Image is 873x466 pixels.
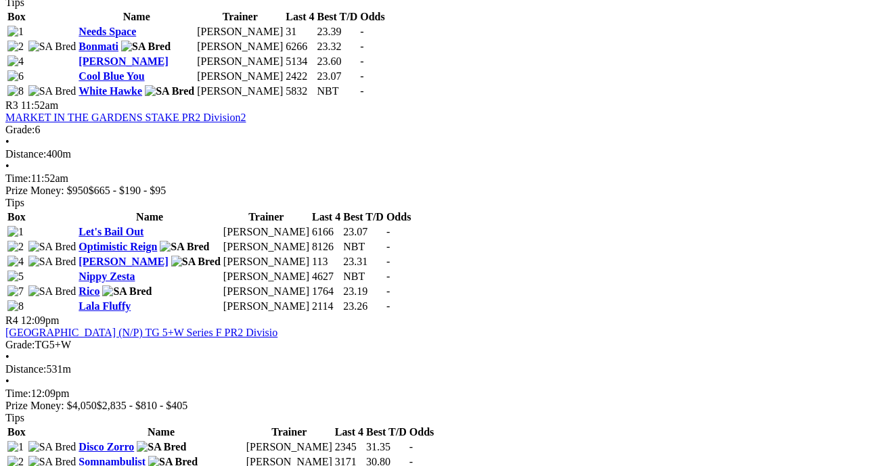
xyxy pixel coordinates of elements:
span: $2,835 - $810 - $405 [97,400,188,411]
th: Trainer [246,425,333,439]
th: Name [78,425,244,439]
span: Tips [5,197,24,208]
span: Distance: [5,363,46,375]
span: • [5,136,9,147]
td: 113 [311,255,341,269]
span: • [5,351,9,363]
td: 23.07 [317,70,359,83]
div: 6 [5,124,868,136]
th: Name [78,10,195,24]
a: [PERSON_NAME] [79,55,168,67]
th: Trainer [196,10,284,24]
a: Optimistic Reign [79,241,157,252]
div: TG5+W [5,339,868,351]
th: Last 4 [334,425,364,439]
img: SA Bred [28,241,76,253]
img: 4 [7,55,24,68]
span: - [360,41,363,52]
span: R4 [5,314,18,326]
img: 6 [7,70,24,83]
img: SA Bred [137,441,186,453]
span: 11:52am [21,99,58,111]
div: 400m [5,148,868,160]
td: [PERSON_NAME] [223,240,310,254]
a: Bonmati [79,41,118,52]
img: SA Bred [28,85,76,97]
td: [PERSON_NAME] [196,25,284,39]
div: 531m [5,363,868,375]
td: [PERSON_NAME] [196,55,284,68]
td: 2114 [311,300,341,313]
a: Nippy Zesta [79,271,135,282]
td: [PERSON_NAME] [223,300,310,313]
a: Rico [79,285,99,297]
span: - [386,285,390,297]
img: SA Bred [145,85,194,97]
a: Disco Zorro [79,441,134,452]
td: 23.60 [317,55,359,68]
td: 2422 [285,70,315,83]
div: 11:52am [5,172,868,185]
a: MARKET IN THE GARDENS STAKE PR2 Division2 [5,112,246,123]
td: 23.32 [317,40,359,53]
th: Last 4 [285,10,315,24]
td: 23.31 [342,255,384,269]
span: - [360,70,363,82]
span: Time: [5,388,31,399]
img: 2 [7,241,24,253]
img: 7 [7,285,24,298]
td: 31.35 [365,440,407,454]
span: - [360,85,363,97]
td: [PERSON_NAME] [223,270,310,283]
a: Let's Bail Out [79,226,143,237]
span: - [386,226,390,237]
img: 5 [7,271,24,283]
td: 8126 [311,240,341,254]
img: SA Bred [28,285,76,298]
th: Odds [359,10,385,24]
img: 8 [7,85,24,97]
span: - [409,441,413,452]
th: Best T/D [365,425,407,439]
td: [PERSON_NAME] [223,225,310,239]
a: [GEOGRAPHIC_DATA] (N/P) TG 5+W Series F PR2 Divisio [5,327,277,338]
span: • [5,160,9,172]
img: SA Bred [28,441,76,453]
img: SA Bred [28,256,76,268]
td: 23.07 [342,225,384,239]
th: Best T/D [342,210,384,224]
span: Box [7,11,26,22]
span: Time: [5,172,31,184]
a: Lala Fluffy [79,300,131,312]
th: Last 4 [311,210,341,224]
td: NBT [342,240,384,254]
td: 6166 [311,225,341,239]
img: SA Bred [171,256,221,268]
td: 6266 [285,40,315,53]
td: 23.39 [317,25,359,39]
span: • [5,375,9,387]
span: - [386,271,390,282]
td: 23.19 [342,285,384,298]
div: 12:09pm [5,388,868,400]
span: Grade: [5,124,35,135]
div: Prize Money: $950 [5,185,868,197]
a: Needs Space [79,26,136,37]
td: 4627 [311,270,341,283]
img: 8 [7,300,24,312]
td: [PERSON_NAME] [196,70,284,83]
span: Box [7,211,26,223]
td: 5134 [285,55,315,68]
span: Box [7,426,26,438]
td: [PERSON_NAME] [223,255,310,269]
img: 1 [7,226,24,238]
img: SA Bred [28,41,76,53]
th: Trainer [223,210,310,224]
img: SA Bred [160,241,209,253]
td: 5832 [285,85,315,98]
td: [PERSON_NAME] [196,85,284,98]
th: Odds [386,210,411,224]
td: NBT [342,270,384,283]
div: Prize Money: $4,050 [5,400,868,412]
span: R3 [5,99,18,111]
